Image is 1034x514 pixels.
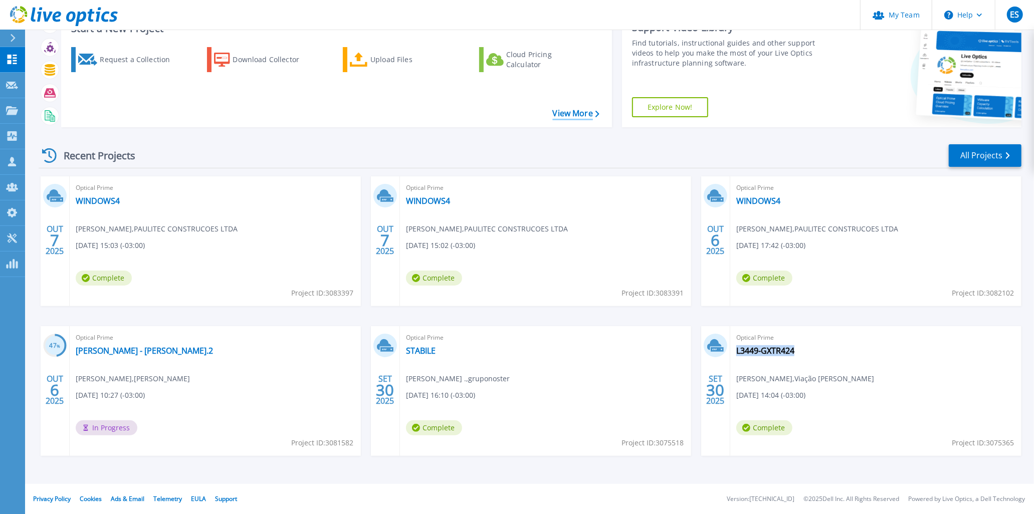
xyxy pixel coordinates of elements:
[380,236,389,244] span: 7
[76,390,145,401] span: [DATE] 10:27 (-03:00)
[736,390,805,401] span: [DATE] 14:04 (-03:00)
[191,494,206,503] a: EULA
[952,288,1014,299] span: Project ID: 3082102
[736,182,1015,193] span: Optical Prime
[406,346,436,356] a: STABILE
[76,196,120,206] a: WINDOWS4
[43,340,67,352] h3: 47
[908,496,1025,502] li: Powered by Live Optics, a Dell Technology
[76,373,190,384] span: [PERSON_NAME] , [PERSON_NAME]
[76,420,137,435] span: In Progress
[1010,11,1019,19] span: ES
[45,372,64,408] div: OUT 2025
[622,437,684,448] span: Project ID: 3075518
[71,23,599,34] h3: Start a New Project
[406,196,450,206] a: WINDOWS4
[207,47,319,72] a: Download Collector
[76,346,213,356] a: [PERSON_NAME] - [PERSON_NAME].2
[706,222,725,259] div: OUT 2025
[632,97,708,117] a: Explore Now!
[343,47,455,72] a: Upload Files
[375,222,394,259] div: OUT 2025
[406,240,475,251] span: [DATE] 15:02 (-03:00)
[291,288,353,299] span: Project ID: 3083397
[111,494,144,503] a: Ads & Email
[71,47,183,72] a: Request a Collection
[736,271,792,286] span: Complete
[370,50,451,70] div: Upload Files
[33,494,71,503] a: Privacy Policy
[736,420,792,435] span: Complete
[80,494,102,503] a: Cookies
[406,182,685,193] span: Optical Prime
[506,50,586,70] div: Cloud Pricing Calculator
[76,182,355,193] span: Optical Prime
[479,47,591,72] a: Cloud Pricing Calculator
[375,372,394,408] div: SET 2025
[406,420,462,435] span: Complete
[736,223,898,234] span: [PERSON_NAME] , PAULITEC CONSTRUCOES LTDA
[706,372,725,408] div: SET 2025
[736,240,805,251] span: [DATE] 17:42 (-03:00)
[76,240,145,251] span: [DATE] 15:03 (-03:00)
[215,494,237,503] a: Support
[406,271,462,286] span: Complete
[949,144,1021,167] a: All Projects
[57,343,60,349] span: %
[736,332,1015,343] span: Optical Prime
[291,437,353,448] span: Project ID: 3081582
[736,346,794,356] a: L3449-GXTR424
[100,50,180,70] div: Request a Collection
[233,50,313,70] div: Download Collector
[406,332,685,343] span: Optical Prime
[76,332,355,343] span: Optical Prime
[803,496,899,502] li: © 2025 Dell Inc. All Rights Reserved
[406,390,475,401] span: [DATE] 16:10 (-03:00)
[622,288,684,299] span: Project ID: 3083391
[45,222,64,259] div: OUT 2025
[706,386,724,394] span: 30
[39,143,149,168] div: Recent Projects
[76,223,238,234] span: [PERSON_NAME] , PAULITEC CONSTRUCOES LTDA
[711,236,720,244] span: 6
[632,38,837,68] div: Find tutorials, instructional guides and other support videos to help you make the most of your L...
[406,223,568,234] span: [PERSON_NAME] , PAULITEC CONSTRUCOES LTDA
[153,494,182,503] a: Telemetry
[952,437,1014,448] span: Project ID: 3075365
[76,271,132,286] span: Complete
[50,386,59,394] span: 6
[736,196,780,206] a: WINDOWS4
[406,373,510,384] span: [PERSON_NAME] . , gruponoster
[727,496,794,502] li: Version: [TECHNICAL_ID]
[553,109,599,118] a: View More
[376,386,394,394] span: 30
[736,373,874,384] span: [PERSON_NAME] , Viação [PERSON_NAME]
[50,236,59,244] span: 7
